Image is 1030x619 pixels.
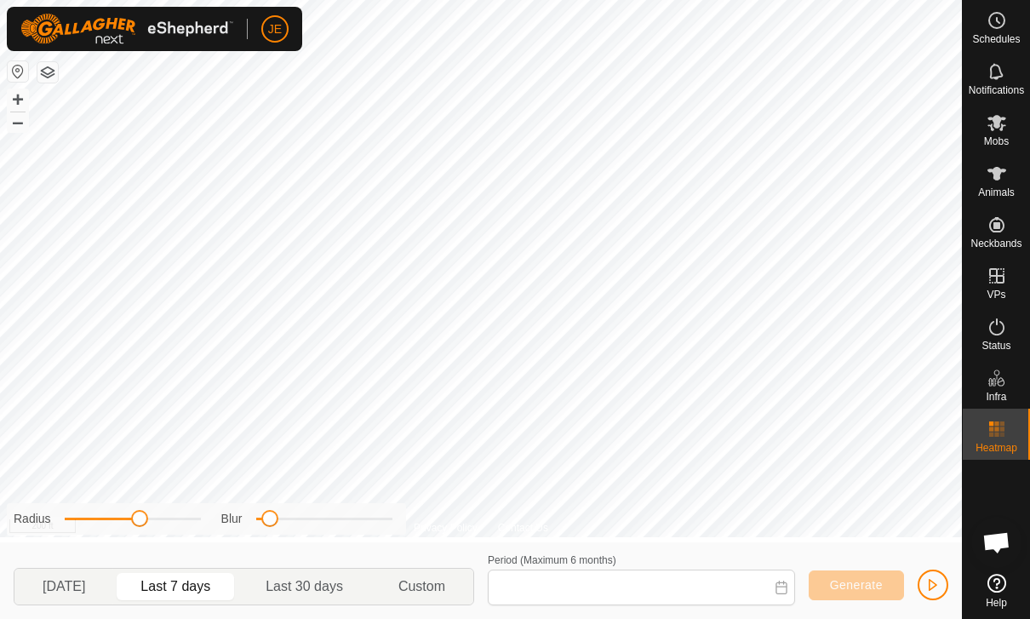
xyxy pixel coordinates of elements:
span: Animals [978,187,1015,198]
label: Blur [221,510,243,528]
span: JE [268,20,282,38]
span: Status [981,341,1010,351]
a: Privacy Policy [414,520,478,536]
button: Generate [809,570,904,600]
span: Last 7 days [140,576,210,597]
span: VPs [987,289,1005,300]
button: + [8,89,28,110]
span: Notifications [969,85,1024,95]
div: Open chat [971,517,1022,568]
button: Reset Map [8,61,28,82]
a: Contact Us [498,520,548,536]
img: Gallagher Logo [20,14,233,44]
label: Radius [14,510,51,528]
span: Schedules [972,34,1020,44]
span: [DATE] [43,576,85,597]
button: – [8,112,28,132]
span: Neckbands [970,238,1021,249]
span: Generate [830,578,883,592]
label: Period (Maximum 6 months) [488,554,616,566]
span: Help [986,598,1007,608]
span: Last 30 days [266,576,343,597]
span: Infra [986,392,1006,402]
span: Custom [398,576,445,597]
button: Map Layers [37,62,58,83]
span: Mobs [984,136,1009,146]
a: Help [963,567,1030,615]
span: Heatmap [976,443,1017,453]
